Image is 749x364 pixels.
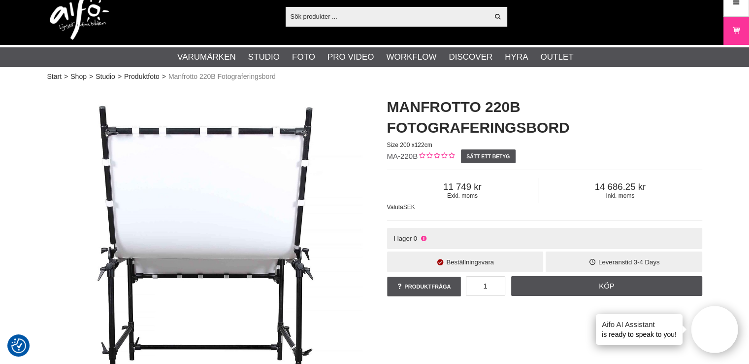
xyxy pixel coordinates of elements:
span: MA-220B [387,152,418,160]
a: Köp [511,276,702,296]
a: Produktfråga [387,277,461,296]
a: Studio [248,51,280,64]
a: Sätt ett betyg [461,149,516,163]
span: Manfrotto 220B Fotograferingsbord [168,72,276,82]
span: > [162,72,166,82]
a: Hyra [505,51,528,64]
a: Varumärken [177,51,236,64]
img: Revisit consent button [11,338,26,353]
a: Start [47,72,62,82]
span: 3-4 Days [634,258,660,266]
span: > [64,72,68,82]
a: Produktfoto [124,72,160,82]
span: 11 749 [387,182,538,192]
div: Kundbetyg: 0 [418,151,455,162]
input: Sök produkter ... [286,9,489,24]
div: is ready to speak to you! [596,314,683,345]
a: Foto [292,51,315,64]
button: Samtyckesinställningar [11,337,26,355]
a: Shop [70,72,87,82]
a: Discover [449,51,492,64]
span: 14 686.25 [538,182,702,192]
span: Exkl. moms [387,192,538,199]
i: Ej i lager [420,235,427,242]
span: Beställningsvara [446,258,494,266]
a: Pro Video [327,51,374,64]
span: 0 [414,235,417,242]
span: Inkl. moms [538,192,702,199]
h4: Aifo AI Assistant [602,319,677,329]
span: I lager [393,235,412,242]
span: SEK [403,204,415,211]
a: Outlet [540,51,573,64]
span: > [89,72,93,82]
a: Workflow [386,51,436,64]
a: Studio [96,72,115,82]
span: Size 200 x122cm [387,142,432,148]
span: Valuta [387,204,403,211]
span: Leveranstid [598,258,632,266]
h1: Manfrotto 220B Fotograferingsbord [387,97,702,138]
span: > [118,72,122,82]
